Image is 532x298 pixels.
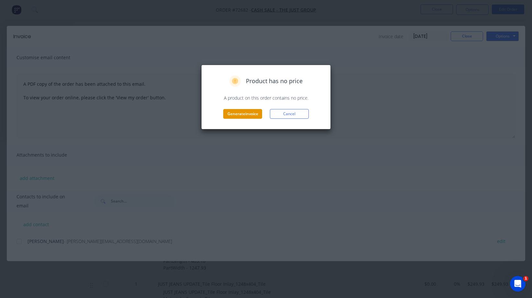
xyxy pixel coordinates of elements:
button: Cancel [270,109,309,119]
button: Generateinvoice [223,109,262,119]
span: Product has no price [246,77,303,85]
p: A product on this order contains no price. [208,94,324,101]
span: 1 [523,276,528,281]
iframe: Intercom live chat [510,276,526,292]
